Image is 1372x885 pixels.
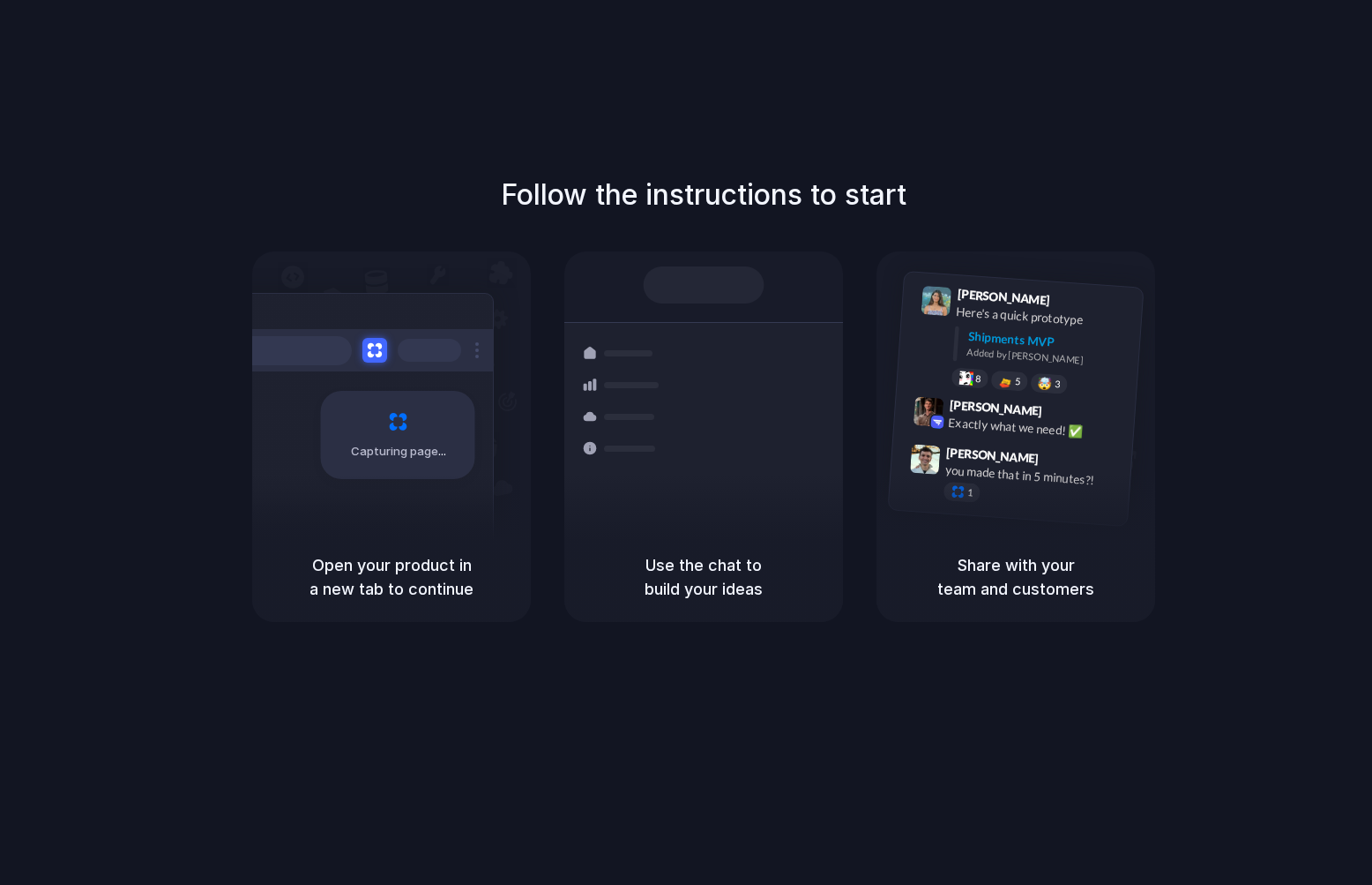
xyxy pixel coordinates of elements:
h5: Open your product in a new tab to continue [273,553,510,601]
div: you made that in 5 minutes?! [944,461,1121,491]
span: 9:41 AM [1055,293,1092,314]
span: [PERSON_NAME] [957,284,1050,310]
span: [PERSON_NAME] [946,443,1040,469]
div: Added by [PERSON_NAME] [966,345,1129,371]
div: Exactly what we need! ✅ [948,414,1124,444]
span: 9:42 AM [1048,404,1084,425]
span: Capturing page [351,443,449,461]
div: Shipments MVP [967,327,1130,356]
h5: Use the chat to build your ideas [585,553,822,601]
h5: Share with your team and customers [898,553,1134,601]
span: 3 [1055,379,1061,389]
h1: Follow the instructions to start [501,174,906,216]
span: [PERSON_NAME] [949,395,1042,421]
div: 🤯 [1038,378,1053,391]
span: 8 [975,374,981,384]
div: Here's a quick prototype [956,303,1132,333]
span: 9:47 AM [1044,452,1080,473]
span: 5 [1015,377,1021,386]
span: 1 [967,488,973,498]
